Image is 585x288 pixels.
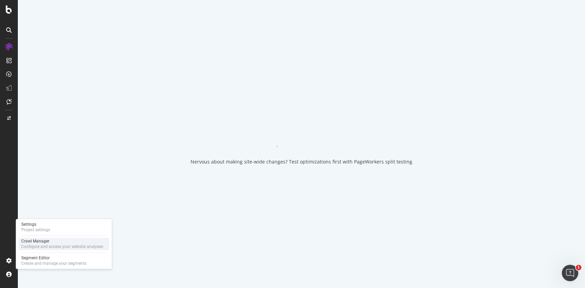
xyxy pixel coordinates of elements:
div: Segment Editor [21,255,86,261]
iframe: Intercom live chat [562,265,578,281]
div: Create and manage your segments [21,261,86,266]
div: Configure and access your website analyses [21,244,103,249]
a: Segment EditorCreate and manage your segments [19,254,109,267]
div: Nervous about making site-wide changes? Test optimizations first with PageWorkers split testing [191,158,412,165]
div: Settings [21,222,50,227]
a: Crawl ManagerConfigure and access your website analyses [19,238,109,250]
div: Project settings [21,227,50,233]
a: SettingsProject settings [19,221,109,233]
div: animation [277,123,326,147]
div: Crawl Manager [21,238,103,244]
span: 1 [576,265,581,270]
